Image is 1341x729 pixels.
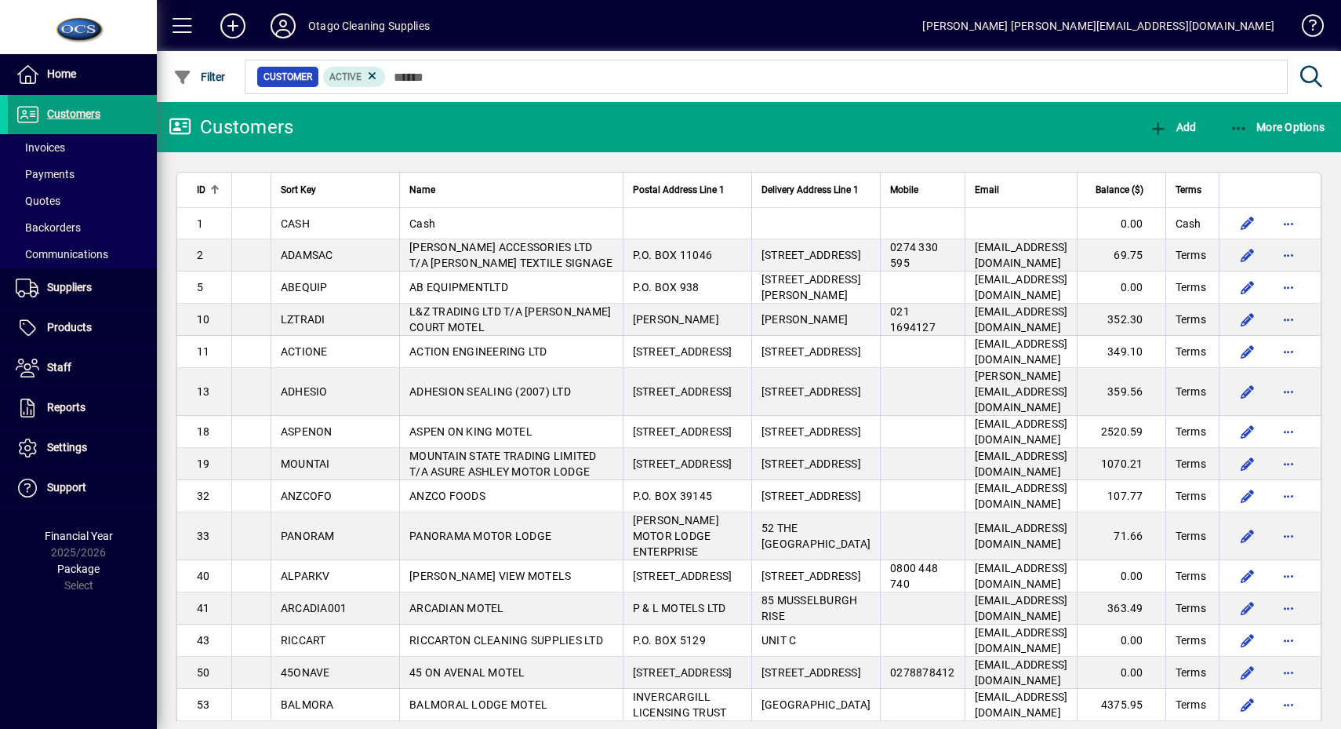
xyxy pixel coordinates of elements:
[1290,3,1321,54] a: Knowledge Base
[890,666,955,679] span: 0278878412
[975,370,1068,414] span: [PERSON_NAME][EMAIL_ADDRESS][DOMAIN_NAME]
[197,181,222,199] div: ID
[47,401,85,414] span: Reports
[1176,247,1206,263] span: Terms
[8,161,157,188] a: Payments
[1235,242,1260,268] button: Edit
[197,634,210,647] span: 43
[1276,628,1301,653] button: More options
[197,457,210,470] span: 19
[1077,272,1165,304] td: 0.00
[761,457,861,470] span: [STREET_ADDRESS]
[633,457,732,470] span: [STREET_ADDRESS]
[323,67,386,87] mat-chip: Activation Status: Active
[281,425,333,438] span: ASPENON
[890,181,918,199] span: Mobile
[1235,523,1260,549] button: Edit
[1149,121,1196,133] span: Add
[633,602,726,614] span: P & L MOTELS LTD
[1176,528,1206,544] span: Terms
[975,181,999,199] span: Email
[281,313,325,326] span: LZTRADI
[197,249,203,261] span: 2
[197,530,210,542] span: 33
[761,522,870,550] span: 52 THE [GEOGRAPHIC_DATA]
[197,570,210,582] span: 40
[1235,211,1260,236] button: Edit
[409,490,485,502] span: ANZCO FOODS
[281,217,310,230] span: CASH
[409,698,547,711] span: BALMORAL LODGE MOTEL
[281,698,334,711] span: BALMORA
[1077,208,1165,239] td: 0.00
[1077,448,1165,480] td: 1070.21
[45,530,113,542] span: Financial Year
[197,602,210,614] span: 41
[1077,512,1165,560] td: 71.66
[1077,480,1165,512] td: 107.77
[1235,596,1260,621] button: Edit
[633,385,732,398] span: [STREET_ADDRESS]
[169,115,293,140] div: Customers
[409,217,435,230] span: Cash
[633,181,725,199] span: Postal Address Line 1
[47,281,92,293] span: Suppliers
[281,530,335,542] span: PANORAM
[1077,304,1165,336] td: 352.30
[409,345,547,358] span: ACTION ENGINEERING LTD
[258,12,308,40] button: Profile
[409,241,612,269] span: [PERSON_NAME] ACCESSORIES LTD T/A [PERSON_NAME] TEXTILE SIGNAGE
[633,425,732,438] span: [STREET_ADDRESS]
[975,417,1068,446] span: [EMAIL_ADDRESS][DOMAIN_NAME]
[8,388,157,428] a: Reports
[975,305,1068,334] span: [EMAIL_ADDRESS][DOMAIN_NAME]
[1077,368,1165,416] td: 359.56
[1276,523,1301,549] button: More options
[633,281,700,293] span: P.O. BOX 938
[761,594,858,622] span: 85 MUSSELBURGH RISE
[8,214,157,241] a: Backorders
[633,313,719,326] span: [PERSON_NAME]
[761,385,861,398] span: [STREET_ADDRESS]
[1176,344,1206,359] span: Terms
[208,12,258,40] button: Add
[633,666,732,679] span: [STREET_ADDRESS]
[1276,339,1301,364] button: More options
[761,425,861,438] span: [STREET_ADDRESS]
[1176,312,1206,327] span: Terms
[16,141,65,154] span: Invoices
[1226,113,1329,141] button: More Options
[8,268,157,308] a: Suppliers
[197,425,210,438] span: 18
[633,490,713,502] span: P.O. BOX 39145
[281,181,316,199] span: Sort Key
[1235,339,1260,364] button: Edit
[57,563,100,575] span: Package
[281,345,328,358] span: ACTIONE
[409,634,603,647] span: RICCARTON CLEANING SUPPLIES LTD
[975,594,1068,622] span: [EMAIL_ADDRESS][DOMAIN_NAME]
[761,570,861,582] span: [STREET_ADDRESS]
[1235,563,1260,589] button: Edit
[8,134,157,161] a: Invoices
[1077,560,1165,592] td: 0.00
[281,457,330,470] span: MOUNTAI
[1230,121,1325,133] span: More Options
[409,305,611,334] span: L&Z TRADING LTD T/A [PERSON_NAME] COURT MOTEL
[1145,113,1200,141] button: Add
[409,181,435,199] span: Name
[1276,596,1301,621] button: More options
[8,55,157,94] a: Home
[1176,697,1206,713] span: Terms
[16,195,60,207] span: Quotes
[409,530,551,542] span: PANORAMA MOTOR LODGE
[1077,689,1165,721] td: 4375.95
[1235,660,1260,685] button: Edit
[975,626,1068,654] span: [EMAIL_ADDRESS][DOMAIN_NAME]
[281,634,326,647] span: RICCART
[1176,424,1206,439] span: Terms
[1276,451,1301,476] button: More options
[281,249,333,261] span: ADAMSAC
[1235,275,1260,300] button: Edit
[1077,239,1165,272] td: 69.75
